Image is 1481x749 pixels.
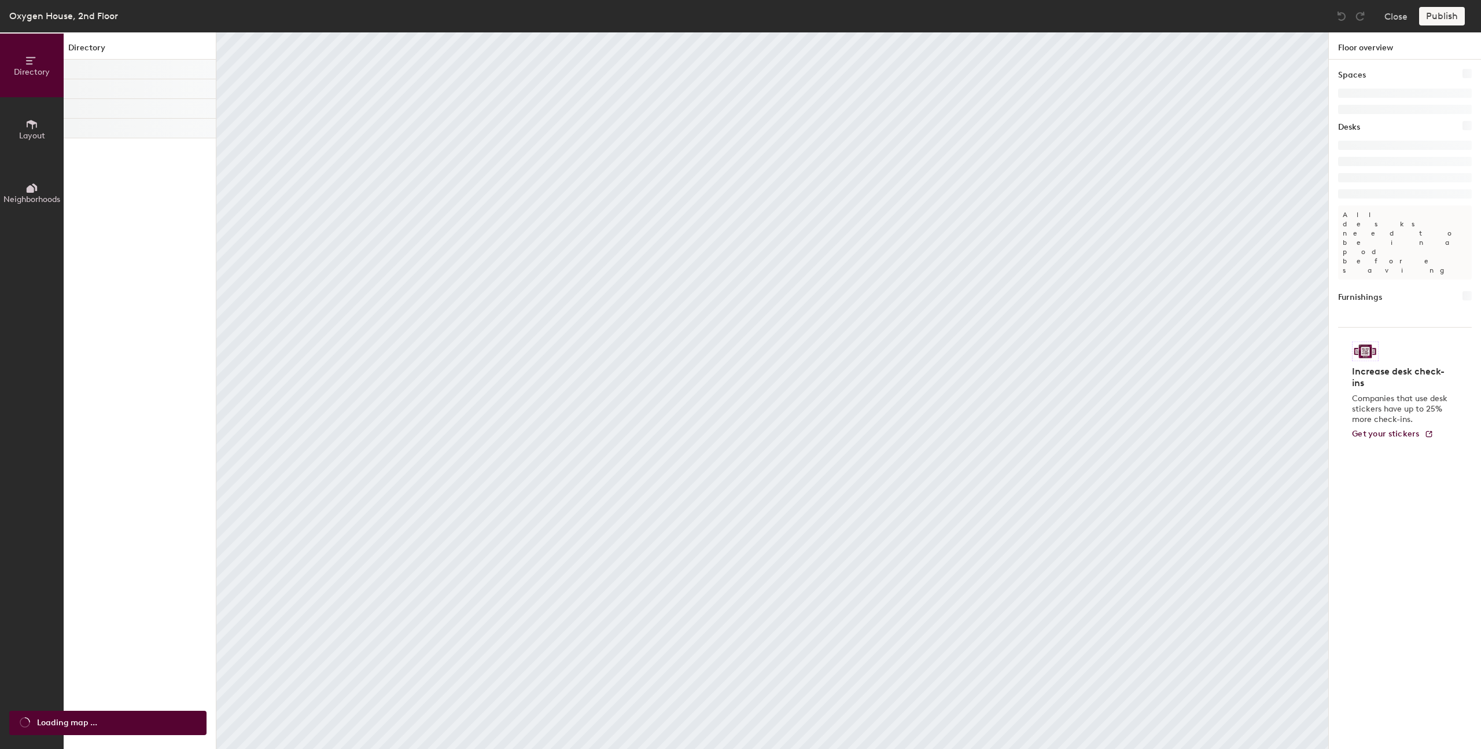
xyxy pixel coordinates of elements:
[14,67,50,77] span: Directory
[1384,7,1408,25] button: Close
[37,717,97,729] span: Loading map ...
[1338,205,1472,280] p: All desks need to be in a pod before saving
[1352,394,1451,425] p: Companies that use desk stickers have up to 25% more check-ins.
[9,9,118,23] div: Oxygen House, 2nd Floor
[1354,10,1366,22] img: Redo
[1352,366,1451,389] h4: Increase desk check-ins
[216,32,1328,749] canvas: Map
[1329,32,1481,60] h1: Floor overview
[1338,121,1360,134] h1: Desks
[19,131,45,141] span: Layout
[1352,342,1379,361] img: Sticker logo
[1338,291,1382,304] h1: Furnishings
[1352,429,1420,439] span: Get your stickers
[1336,10,1347,22] img: Undo
[3,194,60,204] span: Neighborhoods
[1352,429,1434,439] a: Get your stickers
[64,42,216,60] h1: Directory
[1338,69,1366,82] h1: Spaces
